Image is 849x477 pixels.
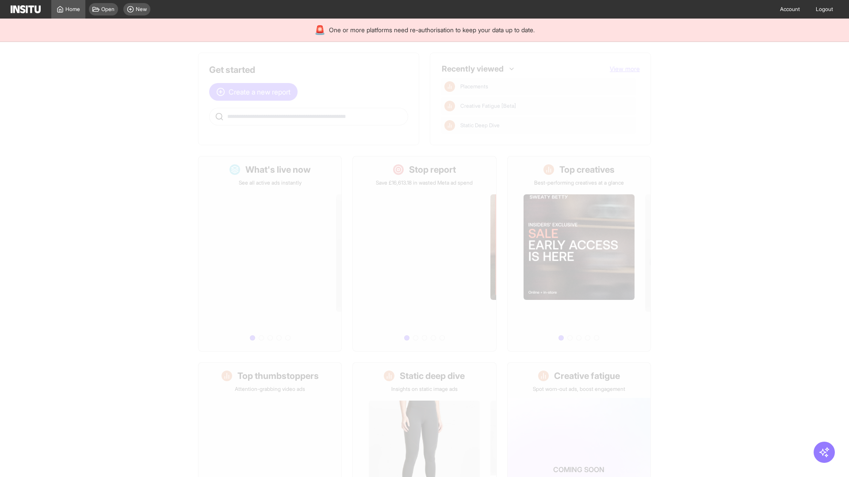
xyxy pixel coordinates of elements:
span: Home [65,6,80,13]
img: Logo [11,5,41,13]
span: Open [101,6,115,13]
span: New [136,6,147,13]
div: 🚨 [314,24,325,36]
span: One or more platforms need re-authorisation to keep your data up to date. [329,26,535,34]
